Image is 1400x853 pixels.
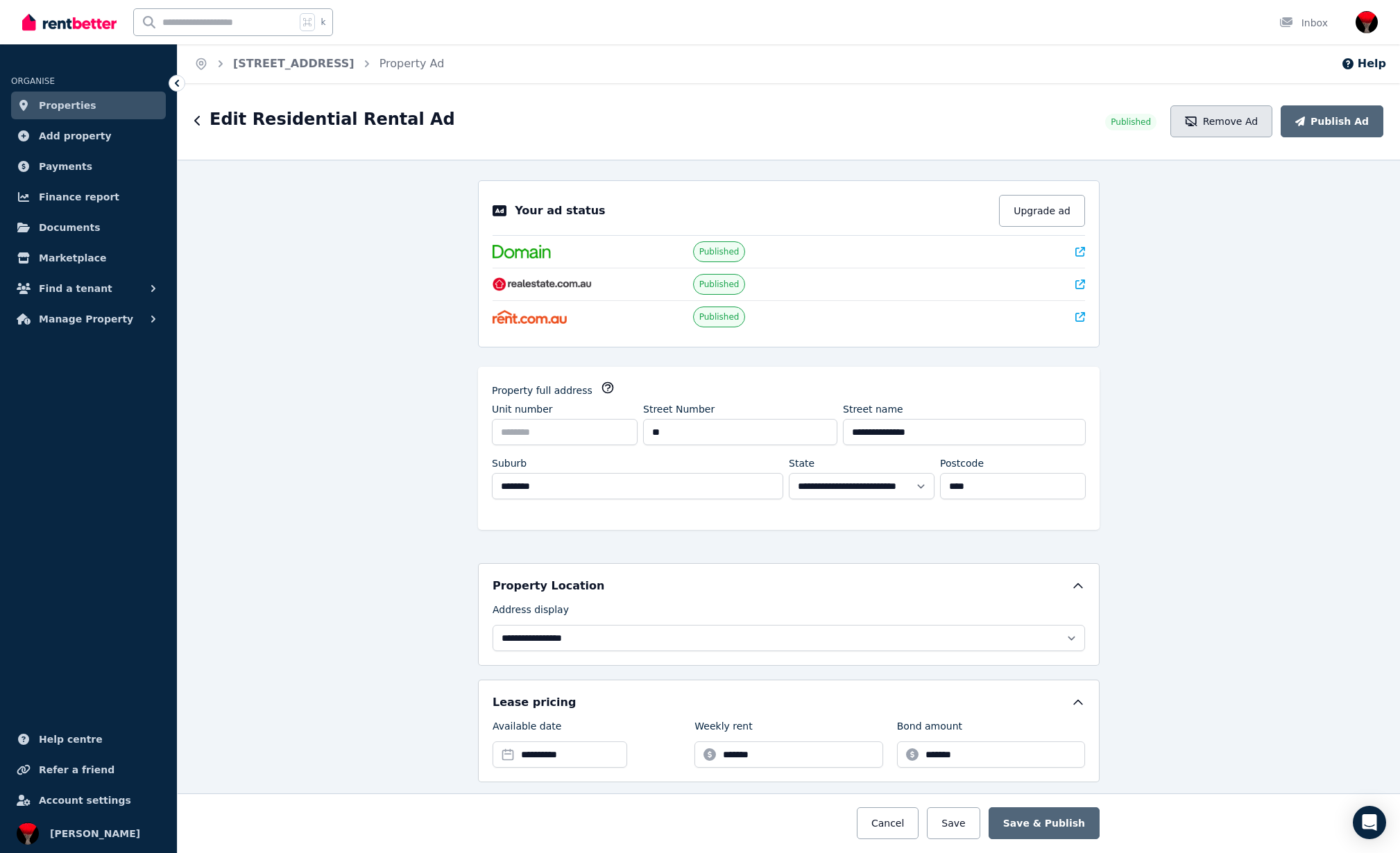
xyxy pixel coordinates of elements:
[22,12,117,33] img: RentBetter
[39,158,92,175] span: Payments
[11,725,166,753] a: Help centre
[39,219,101,236] span: Documents
[11,214,166,241] a: Documents
[493,603,569,622] label: Address display
[492,384,592,397] label: Property full address
[11,275,166,302] button: Find a tenant
[699,246,740,257] span: Published
[999,195,1085,227] button: Upgrade ad
[857,807,919,839] button: Cancel
[11,305,166,333] button: Manage Property
[897,719,962,739] label: Bond amount
[39,731,103,748] span: Help centre
[1353,806,1386,839] div: Open Intercom Messenger
[1356,11,1378,33] img: Paul Levrier
[1341,55,1386,72] button: Help
[789,456,814,470] label: State
[11,244,166,272] a: Marketplace
[210,108,455,130] h1: Edit Residential Rental Ad
[694,719,752,739] label: Weekly rent
[1281,105,1383,137] button: Publish Ad
[493,694,576,711] h5: Lease pricing
[927,807,980,839] button: Save
[989,807,1100,839] button: Save & Publish
[39,97,96,114] span: Properties
[379,57,445,70] a: Property Ad
[39,189,119,205] span: Finance report
[233,57,355,70] a: [STREET_ADDRESS]
[699,279,740,290] span: Published
[492,456,527,470] label: Suburb
[940,456,984,470] label: Postcode
[493,578,604,594] h5: Property Location
[11,92,166,119] a: Properties
[493,277,592,291] img: RealEstate.com.au
[39,311,133,327] span: Manage Property
[843,402,903,416] label: Street name
[11,183,166,211] a: Finance report
[699,311,740,322] span: Published
[11,122,166,150] a: Add property
[11,76,55,86] span: ORGANISE
[39,280,112,297] span: Find a tenant
[39,792,131,809] span: Account settings
[11,786,166,814] a: Account settings
[492,402,553,416] label: Unit number
[178,44,461,83] nav: Breadcrumb
[493,310,567,324] img: Rent.com.au
[1170,105,1272,137] button: Remove Ad
[50,825,140,842] span: [PERSON_NAME]
[515,203,605,219] p: Your ad status
[39,761,114,778] span: Refer a friend
[39,250,106,266] span: Marketplace
[39,128,112,144] span: Add property
[643,402,715,416] label: Street Number
[1279,16,1328,30] div: Inbox
[11,756,166,784] a: Refer a friend
[321,17,325,28] span: k
[1111,117,1151,128] span: Published
[493,719,561,739] label: Available date
[11,153,166,180] a: Payments
[493,245,551,259] img: Domain.com.au
[17,822,39,845] img: Paul Levrier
